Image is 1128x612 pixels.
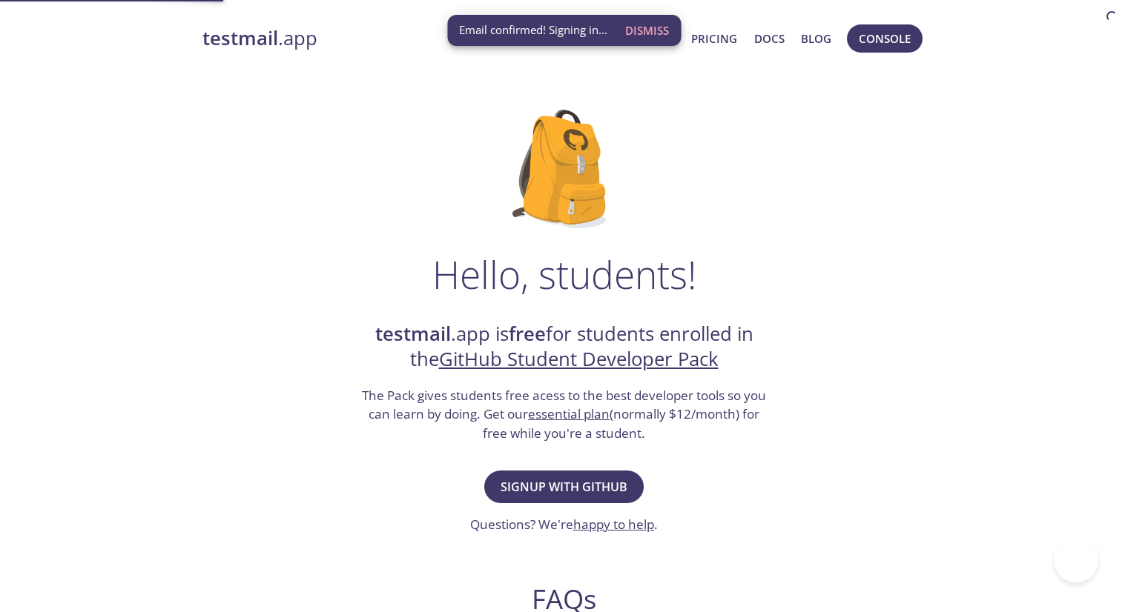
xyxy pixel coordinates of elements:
[1054,538,1098,582] iframe: Help Scout Beacon - Open
[509,321,546,347] strong: free
[202,26,611,51] a: testmail.app
[360,322,768,373] h2: .app is for students enrolled in the
[484,470,644,503] button: Signup with GitHub
[619,16,675,44] button: Dismiss
[512,110,616,228] img: github-student-backpack.png
[470,515,658,534] h3: Questions? We're .
[847,24,923,53] button: Console
[432,252,696,296] h1: Hello, students!
[625,21,669,40] span: Dismiss
[573,516,654,533] a: happy to help
[202,25,278,51] strong: testmail
[801,29,831,48] a: Blog
[528,405,610,422] a: essential plan
[375,321,451,347] strong: testmail
[360,386,768,443] h3: The Pack gives students free acess to the best developer tools so you can learn by doing. Get our...
[501,476,627,497] span: Signup with GitHub
[691,29,737,48] a: Pricing
[439,346,719,372] a: GitHub Student Developer Pack
[459,22,607,38] span: Email confirmed! Signing in...
[754,29,785,48] a: Docs
[859,29,911,48] span: Console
